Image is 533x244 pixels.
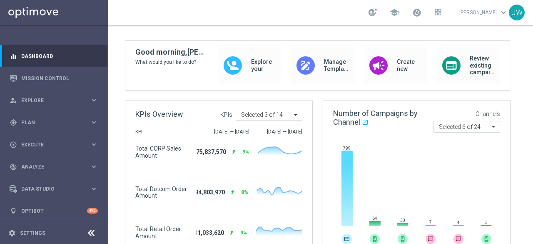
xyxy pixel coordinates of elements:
[509,5,525,20] div: JW
[21,45,98,67] a: Dashboard
[90,185,98,193] i: keyboard_arrow_right
[10,119,17,126] i: gps_fixed
[10,200,98,222] div: Optibot
[90,118,98,126] i: keyboard_arrow_right
[8,229,16,237] i: settings
[21,200,87,222] a: Optibot
[10,141,90,148] div: Execute
[9,119,98,126] button: gps_fixed Plan keyboard_arrow_right
[87,208,98,214] div: +10
[9,164,98,170] button: track_changes Analyze keyboard_arrow_right
[10,97,17,104] i: person_search
[20,231,45,236] a: Settings
[458,6,509,19] a: [PERSON_NAME]keyboard_arrow_down
[21,98,90,103] span: Explore
[10,53,17,60] i: equalizer
[10,185,90,193] div: Data Studio
[499,8,508,17] span: keyboard_arrow_down
[10,141,17,148] i: play_circle_outline
[9,53,98,60] button: equalizer Dashboard
[9,141,98,148] button: play_circle_outline Execute keyboard_arrow_right
[21,120,90,125] span: Plan
[90,96,98,104] i: keyboard_arrow_right
[21,164,90,169] span: Analyze
[90,163,98,171] i: keyboard_arrow_right
[9,208,98,214] button: lightbulb Optibot +10
[21,186,90,191] span: Data Studio
[9,75,98,82] button: Mission Control
[9,186,98,192] button: Data Studio keyboard_arrow_right
[21,142,90,147] span: Execute
[21,67,98,89] a: Mission Control
[90,141,98,148] i: keyboard_arrow_right
[10,119,90,126] div: Plan
[10,45,98,67] div: Dashboard
[10,163,17,171] i: track_changes
[9,97,98,104] button: person_search Explore keyboard_arrow_right
[10,163,90,171] div: Analyze
[10,97,90,104] div: Explore
[390,8,399,17] span: school
[10,67,98,89] div: Mission Control
[10,207,17,215] i: lightbulb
